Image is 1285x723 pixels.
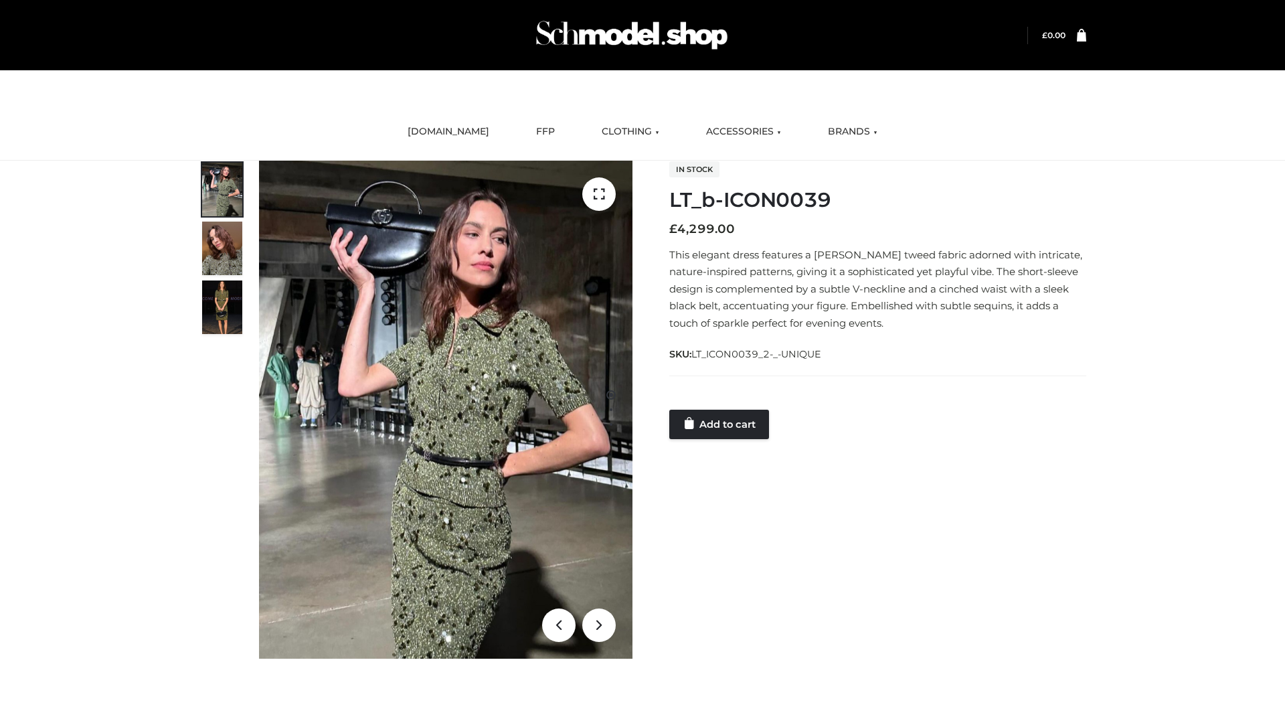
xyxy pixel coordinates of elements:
[398,117,499,147] a: [DOMAIN_NAME]
[202,280,242,334] img: Screenshot-2024-10-29-at-7.00.09%E2%80%AFPM.jpg
[696,117,791,147] a: ACCESSORIES
[531,9,732,62] img: Schmodel Admin 964
[592,117,669,147] a: CLOTHING
[669,188,1086,212] h1: LT_b-ICON0039
[669,161,719,177] span: In stock
[1042,30,1065,40] bdi: 0.00
[669,410,769,439] a: Add to cart
[691,348,821,360] span: LT_ICON0039_2-_-UNIQUE
[202,163,242,216] img: Screenshot-2024-10-29-at-6.59.56%E2%80%AFPM.jpg
[669,222,677,236] span: £
[526,117,565,147] a: FFP
[1042,30,1065,40] a: £0.00
[818,117,887,147] a: BRANDS
[1042,30,1047,40] span: £
[669,246,1086,332] p: This elegant dress features a [PERSON_NAME] tweed fabric adorned with intricate, nature-inspired ...
[259,161,632,659] img: Screenshot-2024-10-29-at-6.59.56 PM
[669,222,735,236] bdi: 4,299.00
[669,346,823,362] span: SKU:
[202,222,242,275] img: Screenshot-2024-10-29-at-7.00.03%E2%80%AFPM.jpg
